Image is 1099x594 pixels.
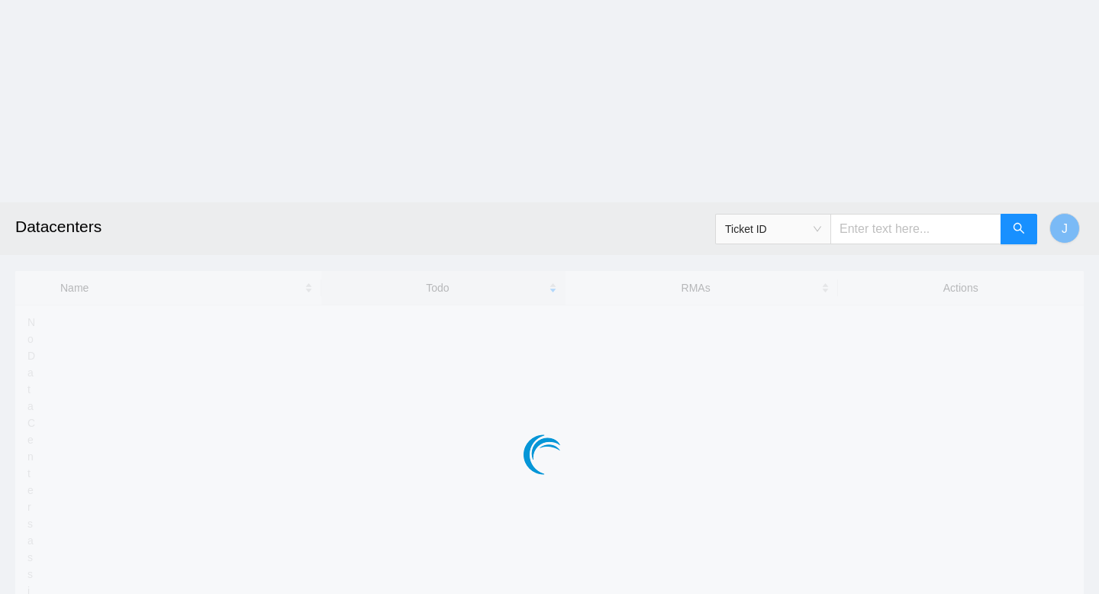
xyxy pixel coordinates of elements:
h2: Datacenters [15,202,763,251]
span: search [1013,222,1025,237]
button: J [1049,213,1080,244]
span: Ticket ID [725,218,821,241]
span: J [1062,219,1068,238]
button: search [1001,214,1037,244]
input: Enter text here... [830,214,1001,244]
